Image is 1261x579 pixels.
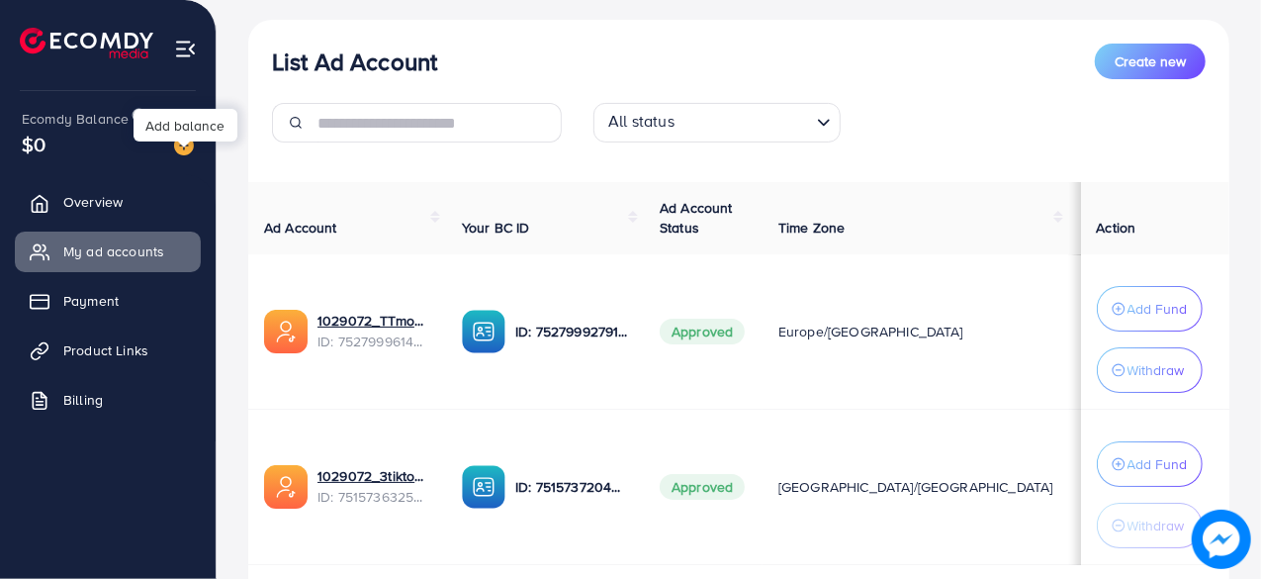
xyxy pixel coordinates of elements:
img: ic-ads-acc.e4c84228.svg [264,465,308,509]
span: Approved [660,474,745,500]
a: Payment [15,281,201,321]
button: Add Fund [1097,286,1203,332]
span: Overview [63,192,123,212]
span: All status [604,106,678,138]
button: Create new [1095,44,1206,79]
img: ic-ba-acc.ded83a64.svg [462,310,505,353]
p: ID: 7527999279103574032 [515,320,628,343]
span: Ad Account Status [660,198,733,238]
a: Billing [15,380,201,420]
span: ID: 7527999614847467521 [317,332,430,351]
div: <span class='underline'>1029072_TTmonigrow_1752749004212</span></br>7527999614847467521 [317,311,430,351]
img: image [1192,510,1251,569]
p: ID: 7515737204606648321 [515,475,628,499]
span: Product Links [63,340,148,360]
span: Action [1097,218,1136,238]
span: Approved [660,319,745,344]
span: Payment [63,291,119,311]
p: Add Fund [1127,297,1188,321]
input: Search for option [680,107,809,138]
a: Overview [15,182,201,222]
span: Ad Account [264,218,337,238]
div: <span class='underline'>1029072_3tiktok_1749893989137</span></br>7515736325211996168 [317,466,430,507]
button: Add Fund [1097,441,1203,487]
a: 1029072_3tiktok_1749893989137 [317,466,430,486]
img: ic-ba-acc.ded83a64.svg [462,465,505,509]
span: $0 [22,130,45,158]
a: 1029072_TTmonigrow_1752749004212 [317,311,430,331]
span: My ad accounts [63,241,164,261]
button: Withdraw [1097,503,1203,548]
span: [GEOGRAPHIC_DATA]/[GEOGRAPHIC_DATA] [778,477,1053,497]
img: ic-ads-acc.e4c84228.svg [264,310,308,353]
a: My ad accounts [15,232,201,271]
img: menu [174,38,197,60]
p: Withdraw [1127,514,1185,537]
div: Add balance [134,109,237,142]
span: Europe/[GEOGRAPHIC_DATA] [778,322,963,341]
h3: List Ad Account [272,48,437,76]
p: Withdraw [1127,358,1185,382]
img: logo [20,28,153,58]
span: Billing [63,390,103,410]
span: Ecomdy Balance [22,109,129,129]
a: Product Links [15,331,201,370]
span: Your BC ID [462,218,530,238]
span: ID: 7515736325211996168 [317,487,430,507]
span: Time Zone [778,218,845,238]
button: Withdraw [1097,347,1203,393]
div: Search for option [593,103,841,143]
p: Add Fund [1127,452,1188,476]
span: Create new [1115,51,1186,71]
